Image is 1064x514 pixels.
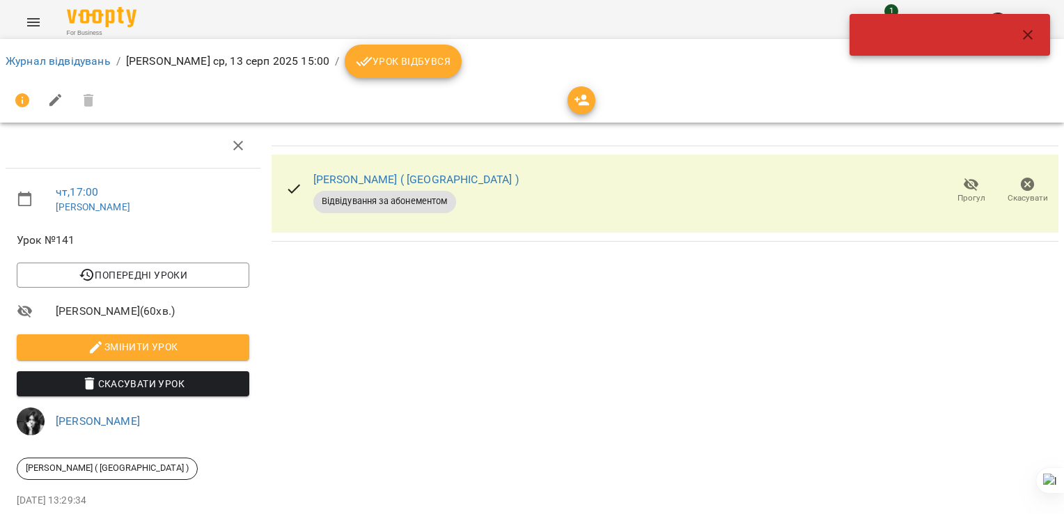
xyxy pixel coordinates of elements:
[56,414,140,428] a: [PERSON_NAME]
[943,171,999,210] button: Прогул
[17,232,249,249] span: Урок №141
[999,171,1056,210] button: Скасувати
[884,4,898,18] span: 1
[17,462,197,474] span: [PERSON_NAME] ( [GEOGRAPHIC_DATA] )
[313,195,456,208] span: Відвідування за абонементом
[67,29,136,38] span: For Business
[957,192,985,204] span: Прогул
[6,54,111,68] a: Журнал відвідувань
[345,45,462,78] button: Урок відбувся
[17,494,249,508] p: [DATE] 13:29:34
[17,371,249,396] button: Скасувати Урок
[313,173,519,186] a: [PERSON_NAME] ( [GEOGRAPHIC_DATA] )
[356,53,451,70] span: Урок відбувся
[17,263,249,288] button: Попередні уроки
[17,334,249,359] button: Змінити урок
[1008,192,1048,204] span: Скасувати
[56,303,249,320] span: [PERSON_NAME] ( 60 хв. )
[67,7,136,27] img: Voopty Logo
[17,6,50,39] button: Menu
[335,53,339,70] li: /
[116,53,120,70] li: /
[6,45,1058,78] nav: breadcrumb
[56,185,98,198] a: чт , 17:00
[28,338,238,355] span: Змінити урок
[17,407,45,435] img: 44b315c2e714f1ab592a079ef2b679bb.jpg
[28,375,238,392] span: Скасувати Урок
[126,53,329,70] p: [PERSON_NAME] ср, 13 серп 2025 15:00
[56,201,130,212] a: [PERSON_NAME]
[28,267,238,283] span: Попередні уроки
[17,458,198,480] div: [PERSON_NAME] ( [GEOGRAPHIC_DATA] )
